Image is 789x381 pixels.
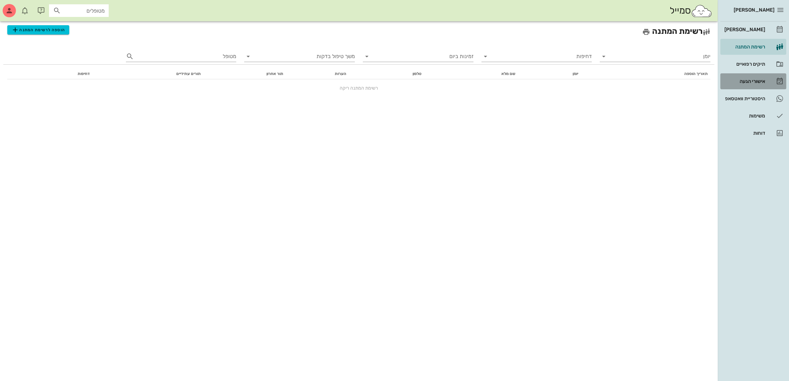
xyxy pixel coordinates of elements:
div: היסטוריית וואטסאפ [723,96,765,101]
div: זמינות ביום [363,51,474,62]
div: סמייל [670,4,712,18]
div: משך טיפול בדקות [244,51,355,62]
th: טלפון: לא ממוין. לחץ למיון לפי סדר עולה. הפעל למיון עולה. [349,69,424,79]
a: [PERSON_NAME] [720,22,786,38]
div: רשימת המתנה [723,44,765,49]
div: תיקים רפואיים [723,61,765,67]
a: אישורי הגעה [720,73,786,89]
th: תור אחרון [203,69,286,79]
button: הוספה לרשימת המתנה [7,25,69,35]
span: טלפון [413,71,422,76]
span: הוספה לרשימת המתנה [11,26,65,34]
span: הערות [335,71,346,76]
span: תג [20,5,24,9]
a: דוחות [720,125,786,141]
div: דחיפות [481,51,592,62]
span: שם מלא [501,71,515,76]
span: דחיפות [78,71,90,76]
span: יומן [573,71,578,76]
img: SmileCloud logo [691,4,712,18]
a: משימות [720,108,786,124]
div: [PERSON_NAME] [723,27,765,32]
span: תור אחרון [266,71,283,76]
th: שם מלא: לא ממוין. לחץ למיון לפי סדר עולה. הפעל למיון עולה. [424,69,518,79]
th: הערות [286,69,349,79]
div: משימות [723,113,765,118]
div: אישורי הגעה [723,79,765,84]
span: [PERSON_NAME] [734,7,774,13]
th: תאריך הוספה: לא ממוין. לחץ למיון לפי סדר עולה. הפעל למיון עולה. [581,69,710,79]
th: תורים עתידיים [92,69,203,79]
h2: רשימת המתנה [7,25,710,38]
a: היסטוריית וואטסאפ [720,91,786,107]
a: רשימת המתנה [720,39,786,55]
div: רשימת המתנה ריקה [10,85,708,92]
span: תורים עתידיים [176,71,201,76]
th: דחיפות [27,69,92,79]
a: תיקים רפואיים [720,56,786,72]
span: תאריך הוספה [684,71,708,76]
th: יומן: לא ממוין. לחץ למיון לפי סדר עולה. הפעל למיון עולה. [518,69,581,79]
div: דוחות [723,130,765,136]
